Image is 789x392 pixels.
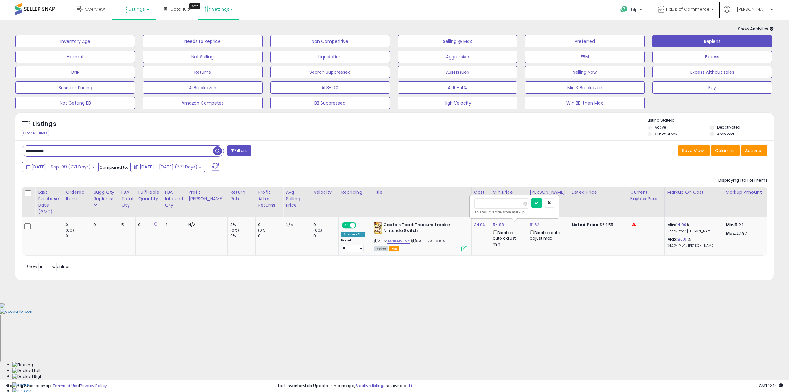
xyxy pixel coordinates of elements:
div: Min Price [493,189,525,196]
button: Aggressive [398,51,517,63]
img: Docked Right [12,374,44,380]
span: FBA [389,246,400,251]
div: Markup Amount [726,189,779,196]
button: Needs to Reprice [143,35,262,47]
span: Show Analytics [738,26,774,32]
div: This will override store markup [474,209,554,215]
button: Min < Breakeven [525,81,644,94]
a: 54.88 [493,222,504,228]
span: | SKU: 1070108409 [411,238,445,243]
button: Inventory Age [15,35,135,47]
small: (0%) [230,228,239,233]
div: Displaying 1 to 1 of 1 items [718,178,767,184]
div: 0% [230,222,255,228]
div: Fulfillable Quantity [138,189,159,202]
span: ON [342,223,350,228]
a: 34.96 [474,222,485,228]
button: FBM [525,51,644,63]
div: Current Buybox Price [630,189,662,202]
img: Home [12,382,29,388]
strong: Min: [726,222,735,228]
label: Deactivated [717,125,740,130]
button: Actions [741,145,767,156]
div: 4 [165,222,181,228]
p: 5.24 [726,222,777,228]
label: Archived [717,131,734,137]
button: [DATE] - Sep-09 (771 Days) [22,162,99,172]
button: Filters [227,145,251,156]
img: Docked Left [12,368,41,374]
button: Save View [678,145,710,156]
button: Excess [652,51,772,63]
button: ASIN Issues [398,66,517,78]
button: Returns [143,66,262,78]
span: Help [629,7,638,12]
div: 0 [93,222,114,228]
div: 0 [313,222,338,228]
div: N/A [286,222,306,228]
button: AI 10-14% [398,81,517,94]
div: Amazon AI * [341,232,365,237]
p: 9.55% Profit [PERSON_NAME] [667,229,718,233]
div: ASIN: [374,222,467,251]
button: Non Competitive [270,35,390,47]
div: Sugg Qty Replenish [93,189,116,202]
div: Profit [PERSON_NAME] [188,189,225,202]
div: 5 [121,222,131,228]
span: Columns [715,147,734,154]
a: B07BBMV8MY [387,238,410,244]
span: Listings [129,6,145,12]
label: Out of Stock [655,131,677,137]
label: Active [655,125,666,130]
button: High Velocity [398,97,517,109]
div: Profit After Returns [258,189,280,208]
div: FBA Total Qty [121,189,133,208]
button: Liquidation [270,51,390,63]
div: FBA inbound Qty [165,189,183,208]
th: The percentage added to the cost of goods (COGS) that forms the calculator for Min & Max prices. [664,187,723,217]
b: Min: [667,222,677,228]
small: (0%) [313,228,322,233]
div: Cost [474,189,488,196]
button: Not Getting BB [15,97,135,109]
button: Not Selling [143,51,262,63]
button: [DATE] - [DATE] (771 Days) [130,162,205,172]
div: Return Rate [230,189,253,202]
p: 34.27% Profit [PERSON_NAME] [667,244,718,248]
b: Max: [667,236,678,242]
div: 0 [66,233,91,239]
a: 80.01 [678,236,688,242]
div: [PERSON_NAME] [530,189,566,196]
button: AI 3-10% [270,81,390,94]
div: Avg Selling Price [286,189,308,208]
button: Replens [652,35,772,47]
h5: Listings [33,120,56,128]
small: (0%) [66,228,74,233]
th: Please note that this number is a calculation based on your required days of coverage and your ve... [91,187,119,217]
div: % [667,222,718,233]
span: Overview [85,6,105,12]
b: Listed Price: [572,222,600,228]
span: [DATE] - [DATE] (771 Days) [140,164,198,170]
div: 0 [258,222,283,228]
div: 0 [138,222,157,228]
button: BB Suppressed [270,97,390,109]
a: Help [615,1,648,20]
div: Last Purchase Date (GMT) [38,189,60,215]
button: Amazon Competes [143,97,262,109]
div: $64.55 [572,222,623,228]
div: Title [373,189,469,196]
div: 0 [258,233,283,239]
div: 0 [66,222,91,228]
a: Hi [PERSON_NAME] [724,6,773,20]
button: Excess without sales [652,66,772,78]
img: Floating [12,362,33,368]
button: DNR [15,66,135,78]
button: Business Pricing [15,81,135,94]
div: Clear All Filters [22,130,49,136]
a: 14.99 [676,222,686,228]
small: (0%) [258,228,267,233]
strong: Max: [726,230,737,236]
div: N/A [188,222,223,228]
b: Captain Toad: Treasure Tracker - Nintendo Switch [383,222,458,235]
